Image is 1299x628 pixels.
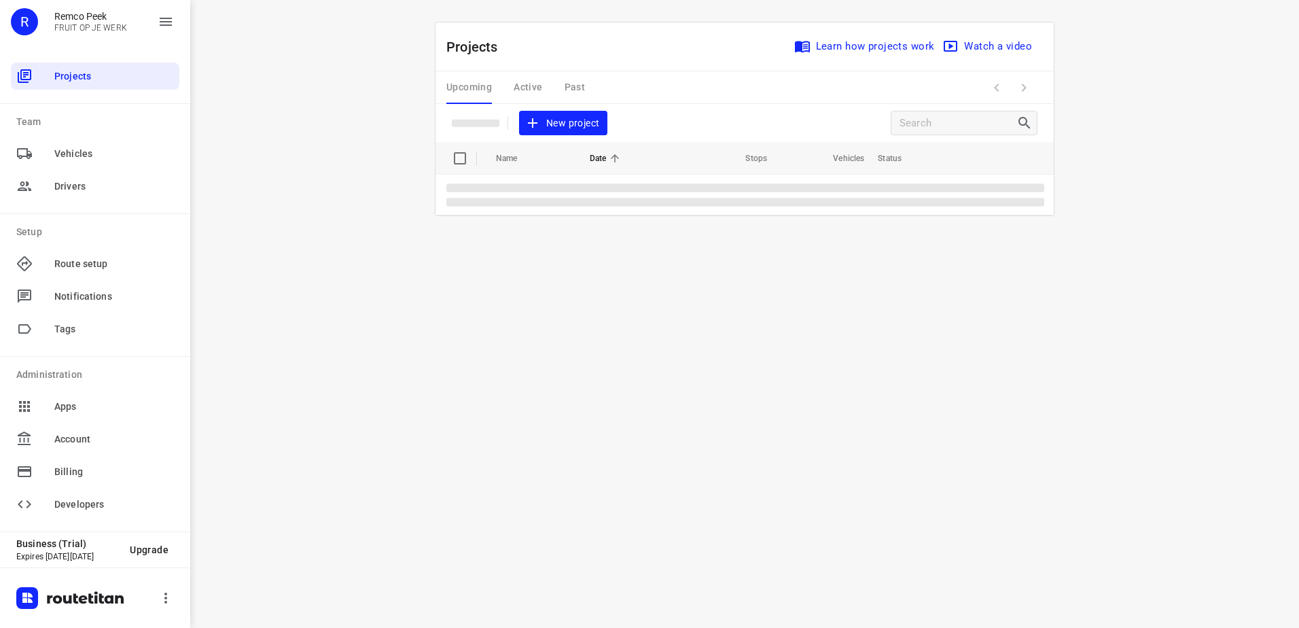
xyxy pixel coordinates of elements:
span: Status [878,150,919,167]
span: Projects [54,69,174,84]
span: Tags [54,322,174,336]
p: Projects [446,37,509,57]
div: Vehicles [11,140,179,167]
p: Administration [16,368,179,382]
button: Upgrade [119,538,179,562]
span: Account [54,432,174,447]
div: Drivers [11,173,179,200]
span: Stops [728,150,767,167]
span: Developers [54,498,174,512]
p: Setup [16,225,179,239]
div: Search [1016,115,1037,131]
span: New project [527,115,599,132]
div: Developers [11,491,179,518]
div: R [11,8,38,35]
span: Billing [54,465,174,479]
span: Next Page [1010,74,1037,101]
span: Date [590,150,624,167]
div: Apps [11,393,179,420]
div: Notifications [11,283,179,310]
button: New project [519,111,607,136]
span: Apps [54,400,174,414]
span: Vehicles [815,150,864,167]
p: Remco Peek [54,11,127,22]
p: FRUIT OP JE WERK [54,23,127,33]
span: Notifications [54,290,174,304]
p: Expires [DATE][DATE] [16,552,119,561]
div: Projects [11,63,179,90]
span: Previous Page [983,74,1010,101]
span: Drivers [54,179,174,194]
p: Team [16,115,179,129]
span: Vehicles [54,147,174,161]
span: Name [496,150,535,167]
p: Business (Trial) [16,538,119,549]
input: Search projects [900,113,1016,134]
span: Upgrade [130,544,168,555]
div: Account [11,425,179,453]
div: Route setup [11,250,179,277]
div: Tags [11,315,179,343]
span: Route setup [54,257,174,271]
div: Billing [11,458,179,485]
